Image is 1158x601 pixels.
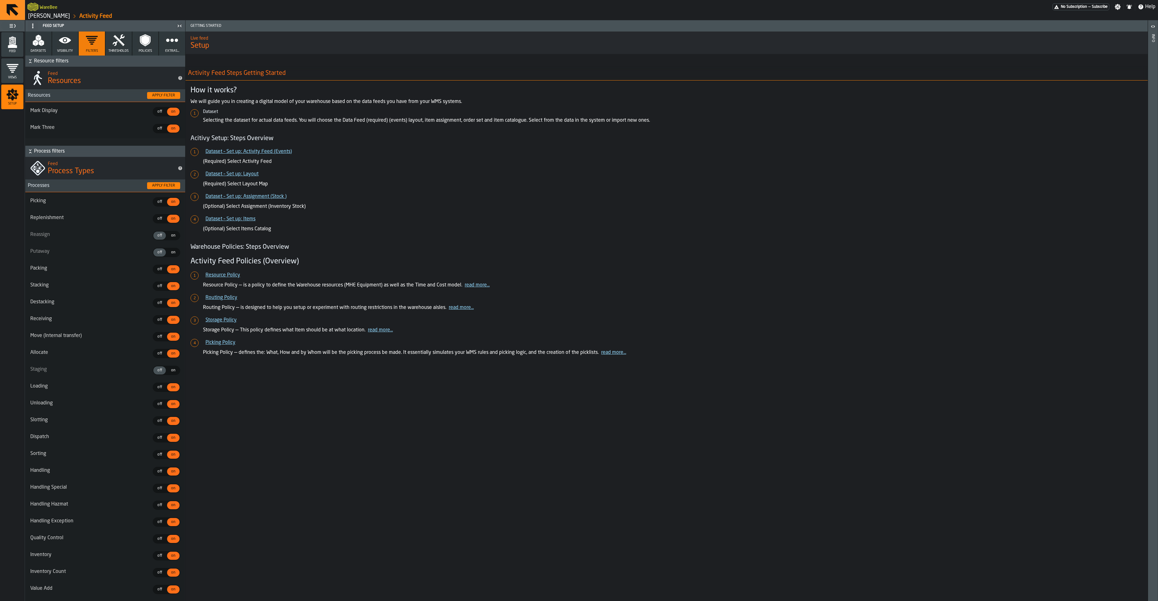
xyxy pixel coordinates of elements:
span: — [1088,5,1091,9]
span: on [168,351,178,356]
a: link-to-/wh/i/1653e8cc-126b-480f-9c47-e01e76aa4a88/pricing/ [1052,3,1109,10]
label: Packing [30,265,151,272]
div: thumb [167,198,180,206]
a: Picking Policy [205,340,235,345]
label: button-toggle-Settings [1112,4,1123,10]
a: read more... [368,328,393,333]
div: thumb [153,451,166,459]
span: on [168,418,178,424]
label: button-switch-multi-on [166,433,180,442]
label: button-switch-multi-off [153,568,166,577]
label: Quality Control [30,534,151,542]
label: button-switch-multi-off [153,501,166,510]
span: Subscribe [1092,5,1108,9]
span: off [155,418,165,424]
span: off [155,536,165,542]
label: Allocate [30,349,151,356]
span: on [168,300,178,306]
label: button-switch-multi-off [153,315,166,325]
label: button-switch-multi-off [153,383,166,392]
span: off [155,334,165,340]
div: thumb [153,400,166,408]
div: thumb [153,125,166,133]
div: thumb [153,585,166,594]
div: thumb [167,299,180,307]
div: thumb [167,383,180,391]
a: link-to-/wh/i/1653e8cc-126b-480f-9c47-e01e76aa4a88/feed/005d0a57-fc0b-4500-9842-3456f0aceb58 [79,13,112,20]
label: Stacking [30,281,151,289]
h3: How it works? [191,86,1143,95]
div: thumb [153,484,166,492]
p: (Required) Select Layout Map [203,180,1143,188]
label: button-switch-multi-off [153,366,166,375]
label: button-switch-multi-on [166,214,180,223]
button: button-Apply filter [147,92,180,99]
label: Handling Special [30,484,151,491]
div: thumb [153,215,166,223]
label: button-switch-multi-on [166,484,180,493]
span: Resources [48,76,81,86]
div: thumb [167,316,180,324]
span: off [155,502,165,508]
span: Processes [25,182,142,189]
span: Datasets [31,49,46,53]
span: off [155,587,165,592]
label: button-switch-multi-off [153,450,166,459]
div: Menu Subscription [1052,3,1109,10]
label: button-switch-multi-off [153,281,166,291]
span: off [155,519,165,525]
h2: Sub Title [48,70,173,76]
span: Visibility [57,49,73,53]
div: Apply filter [150,183,178,188]
p: (Required) Select Activity Feed [203,158,1143,165]
div: thumb [153,417,166,425]
div: thumb [167,282,180,290]
div: thumb [167,569,180,577]
li: menu Setup [1,85,23,110]
span: on [168,401,178,407]
span: on [168,452,178,457]
a: Routing Policy [205,295,237,300]
span: off [155,317,165,323]
p: We will guide you in creating a digital model of your warehouse based on the data feeds you have ... [191,98,1143,105]
label: Handling [30,467,151,474]
span: off [155,109,165,115]
button: button- [25,56,185,67]
h2: Sub Title [40,4,57,10]
button: button-Apply filter [147,182,180,189]
a: Dataset – Set up: Activity Feed (Events) [205,149,292,154]
a: read more... [465,283,490,288]
span: Thresholds [108,49,129,53]
label: button-switch-multi-on [166,248,180,257]
span: on [168,266,178,272]
label: button-switch-multi-off [153,467,166,476]
label: button-switch-multi-off [153,399,166,409]
span: off [155,553,165,559]
label: button-switch-multi-on [166,298,180,308]
div: thumb [153,265,166,273]
div: thumb [167,265,180,273]
label: Handling Hazmat [30,501,151,508]
p: Resource Policy — is a policy to define the Warehouse resources (MHE Equipment) as well as the Ti... [203,281,1143,289]
header: Info [1148,20,1158,601]
label: button-switch-multi-on [166,517,180,527]
h6: Dataset [203,109,1143,114]
a: read more... [449,305,474,310]
div: thumb [167,248,180,257]
label: Unloading [30,399,151,407]
div: thumb [167,333,180,341]
span: off [155,368,165,373]
span: on [168,334,178,340]
label: Inventory Count [30,568,151,575]
span: off [155,300,165,306]
div: thumb [153,282,166,290]
div: thumb [153,248,166,257]
span: off [155,283,165,289]
span: off [155,486,165,491]
span: off [155,126,165,131]
label: Loading [30,383,151,390]
div: thumb [167,400,180,408]
label: button-switch-multi-off [153,416,166,426]
span: Setup [1,102,23,105]
div: thumb [167,417,180,425]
